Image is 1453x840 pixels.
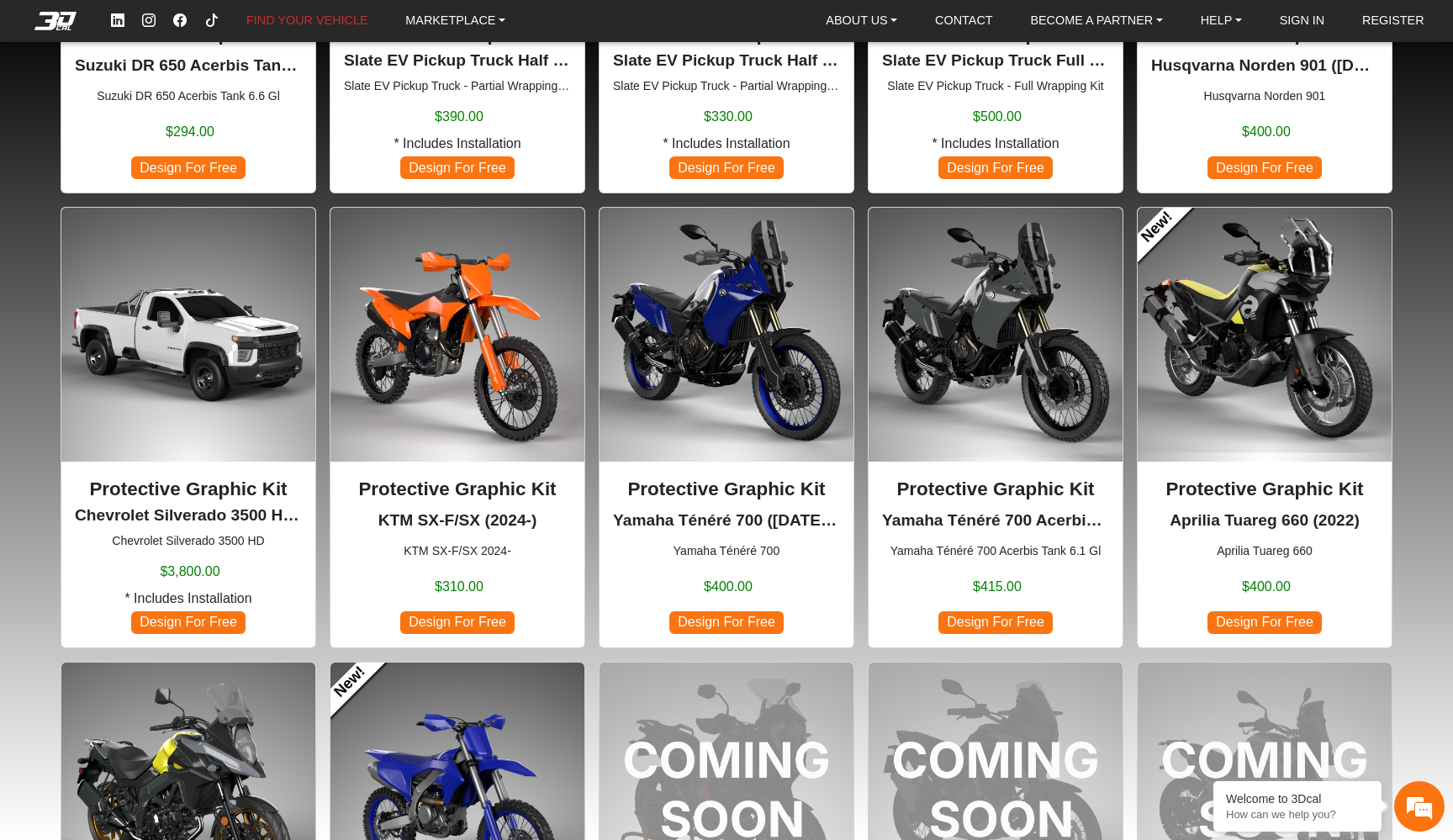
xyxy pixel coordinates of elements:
span: Design For Free [938,156,1053,179]
span: Design For Free [669,611,784,634]
img: SX-F/SXnull2024- [330,208,584,462]
span: We're online! [98,198,232,357]
a: New! [1124,193,1192,262]
a: New! [317,648,385,716]
span: $500.00 [973,107,1022,127]
img: Silverado 3500 HDnull2020-2023 [61,208,315,462]
div: Articles [216,497,320,549]
span: $3,800.00 [160,562,219,582]
a: BECOME A PARTNER [1023,8,1169,34]
p: Protective Graphic Kit [75,475,302,504]
p: Yamaha Ténéré 700 Acerbis Tank 6.1 Gl (2019-2024) [882,509,1109,533]
div: Chat with us now [113,88,308,110]
span: $310.00 [435,577,483,597]
div: Yamaha Ténéré 700 Acerbis Tank 6.1 Gl [868,207,1123,648]
p: Protective Graphic Kit [613,475,840,504]
small: Aprilia Tuareg 660 [1151,542,1378,560]
span: Design For Free [1207,156,1322,179]
p: Chevrolet Silverado 3500 HD (2020-2023) [75,504,302,528]
span: $330.00 [704,107,753,127]
small: Slate EV Pickup Truck - Partial Wrapping Kit [613,77,840,95]
p: How can we help you? [1226,808,1369,821]
span: * Includes Installation [394,134,520,154]
span: $415.00 [973,577,1022,597]
small: Yamaha Ténéré 700 [613,542,840,560]
p: Aprilia Tuareg 660 (2022) [1151,509,1378,533]
span: $400.00 [704,577,753,597]
small: Yamaha Ténéré 700 Acerbis Tank 6.1 Gl [882,542,1109,560]
span: $294.00 [166,122,214,142]
p: Slate EV Pickup Truck Half Top Set (2026) [344,49,571,73]
small: Husqvarna Norden 901 [1151,87,1378,105]
a: CONTACT [928,8,999,34]
div: FAQs [113,497,217,549]
div: Welcome to 3Dcal [1226,792,1369,806]
a: ABOUT US [819,8,904,34]
div: Aprilia Tuareg 660 [1137,207,1392,648]
span: Design For Free [1207,611,1322,634]
p: KTM SX-F/SX (2024-) [344,509,571,533]
div: Yamaha Ténéré 700 [599,207,854,648]
a: MARKETPLACE [399,8,512,34]
span: Design For Free [131,611,246,634]
div: Chevrolet Silverado 3500 HD [61,207,316,648]
span: $390.00 [435,107,483,127]
img: Ténéré 700null2019-2024 [600,208,853,462]
span: * Includes Installation [663,134,790,154]
div: KTM SX-F/SX 2024- [330,207,585,648]
span: $400.00 [1242,122,1291,142]
span: Design For Free [669,156,784,179]
small: Slate EV Pickup Truck - Partial Wrapping Kit [344,77,571,95]
a: FIND YOUR VEHICLE [240,8,374,34]
p: Slate EV Pickup Truck Half Bottom Set (2026) [613,49,840,73]
p: Suzuki DR 650 Acerbis Tank 6.6 Gl (1996-2024) [75,54,302,78]
div: Minimize live chat window [276,8,316,49]
span: * Includes Installation [124,589,251,609]
span: Design For Free [400,611,515,634]
small: Slate EV Pickup Truck - Full Wrapping Kit [882,77,1109,95]
p: Yamaha Ténéré 700 (2019-2024) [613,509,840,533]
span: Design For Free [938,611,1053,634]
a: REGISTER [1355,8,1431,34]
a: SIGN IN [1273,8,1332,34]
a: HELP [1194,8,1249,34]
span: Design For Free [400,156,515,179]
textarea: Type your message and hit 'Enter' [8,438,320,497]
span: $400.00 [1242,577,1291,597]
span: Conversation [8,526,113,538]
span: Design For Free [131,156,246,179]
p: Protective Graphic Kit [344,475,571,504]
div: Navigation go back [18,87,44,112]
img: Tuareg 660null2022 [1138,208,1392,462]
p: Protective Graphic Kit [882,475,1109,504]
small: KTM SX-F/SX 2024- [344,542,571,560]
span: * Includes Installation [932,134,1059,154]
img: Ténéré 700 Acerbis Tank 6.1 Gl2019-2024 [869,208,1123,462]
small: Chevrolet Silverado 3500 HD [75,532,302,550]
small: Suzuki DR 650 Acerbis Tank 6.6 Gl [75,87,302,105]
p: Slate EV Pickup Truck Full Set (2026) [882,49,1109,73]
p: Protective Graphic Kit [1151,475,1378,504]
p: Husqvarna Norden 901 (2021-2024) [1151,54,1378,78]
